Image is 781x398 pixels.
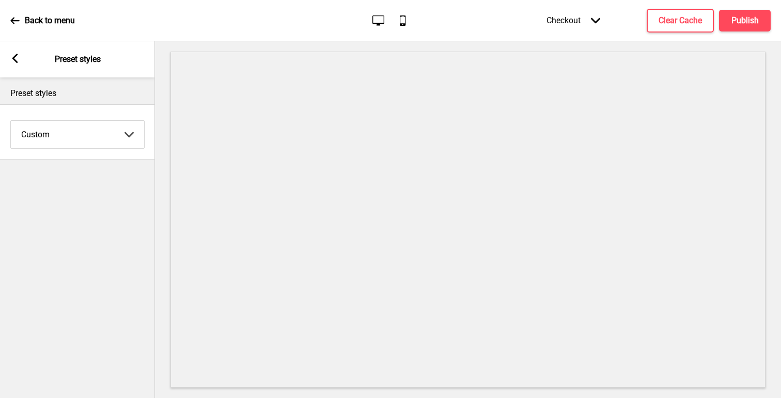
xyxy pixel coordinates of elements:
[10,88,145,99] p: Preset styles
[647,9,714,33] button: Clear Cache
[731,15,759,26] h4: Publish
[659,15,702,26] h4: Clear Cache
[25,15,75,26] p: Back to menu
[10,7,75,35] a: Back to menu
[719,10,771,31] button: Publish
[536,5,611,36] div: Checkout
[55,54,101,65] p: Preset styles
